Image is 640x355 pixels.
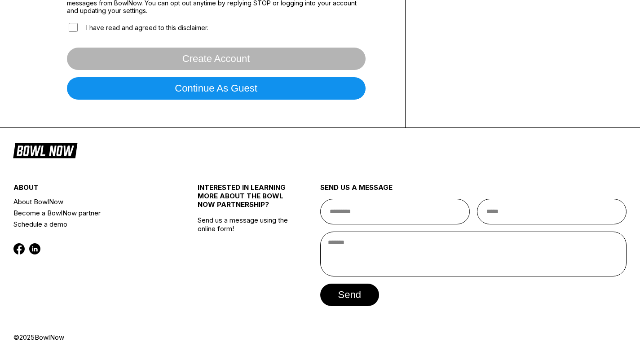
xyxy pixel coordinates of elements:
button: send [320,284,379,306]
input: I have read and agreed to this disclaimer. [69,23,78,32]
a: About BowlNow [13,196,167,207]
label: I have read and agreed to this disclaimer. [67,22,208,33]
a: Become a BowlNow partner [13,207,167,219]
div: about [13,183,167,196]
div: send us a message [320,183,627,199]
div: © 2025 BowlNow [13,333,627,342]
div: INTERESTED IN LEARNING MORE ABOUT THE BOWL NOW PARTNERSHIP? [198,183,290,216]
div: Send us a message using the online form! [198,163,290,333]
a: Schedule a demo [13,219,167,230]
button: Continue as guest [67,77,366,100]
